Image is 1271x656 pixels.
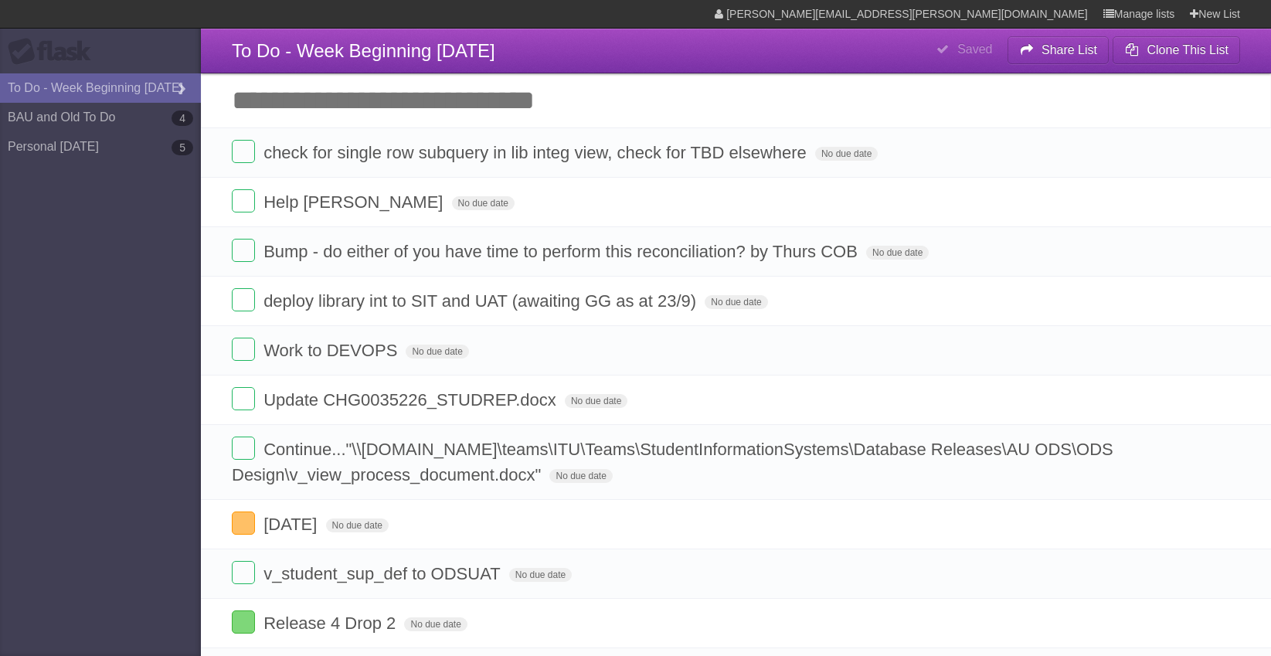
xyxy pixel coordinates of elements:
span: Continue..."\\[DOMAIN_NAME]\teams\ITU\Teams\StudentInformationSystems\Database Releases\AU ODS\OD... [232,440,1113,484]
div: Flask [8,38,100,66]
b: Saved [957,42,992,56]
span: check for single row subquery in lib integ view, check for TBD elsewhere [263,143,811,162]
label: Done [232,338,255,361]
label: Done [232,288,255,311]
b: 4 [172,110,193,126]
span: No due date [326,518,389,532]
label: Done [232,140,255,163]
span: v_student_sup_def to ODSUAT [263,564,505,583]
span: No due date [452,196,515,210]
span: [DATE] [263,515,321,534]
label: Done [232,189,255,212]
label: Done [232,387,255,410]
label: Done [232,512,255,535]
span: No due date [404,617,467,631]
label: Done [232,561,255,584]
b: Share List [1042,43,1097,56]
label: Done [232,239,255,262]
label: Done [232,610,255,634]
label: Done [232,437,255,460]
span: No due date [509,568,572,582]
b: Clone This List [1147,43,1229,56]
span: No due date [815,147,878,161]
span: To Do - Week Beginning [DATE] [232,40,495,61]
span: deploy library int to SIT and UAT (awaiting GG as at 23/9) [263,291,700,311]
button: Share List [1008,36,1110,64]
span: Release 4 Drop 2 [263,614,399,633]
span: No due date [565,394,627,408]
span: Bump - do either of you have time to perform this reconciliation? by Thurs COB [263,242,861,261]
span: Help [PERSON_NAME] [263,192,447,212]
span: No due date [705,295,767,309]
b: 5 [172,140,193,155]
span: No due date [549,469,612,483]
span: No due date [866,246,929,260]
span: No due date [406,345,468,359]
span: Work to DEVOPS [263,341,401,360]
button: Clone This List [1113,36,1240,64]
span: Update CHG0035226_STUDREP.docx [263,390,560,410]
